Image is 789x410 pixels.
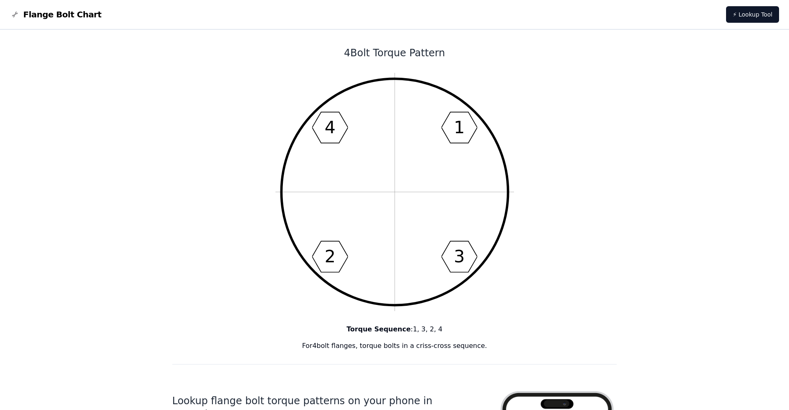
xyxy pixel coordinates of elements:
text: 1 [454,117,464,137]
h1: 4 Bolt Torque Pattern [172,46,617,60]
text: 3 [454,247,464,266]
img: Flange Bolt Chart Logo [10,10,20,19]
a: ⚡ Lookup Tool [726,6,779,23]
p: For 4 bolt flanges, torque bolts in a criss-cross sequence. [172,341,617,351]
text: 2 [324,247,335,266]
text: 4 [324,117,335,137]
b: Torque Sequence [347,325,411,333]
p: : 1, 3, 2, 4 [172,324,617,334]
a: Flange Bolt Chart LogoFlange Bolt Chart [10,9,101,20]
span: Flange Bolt Chart [23,9,101,20]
